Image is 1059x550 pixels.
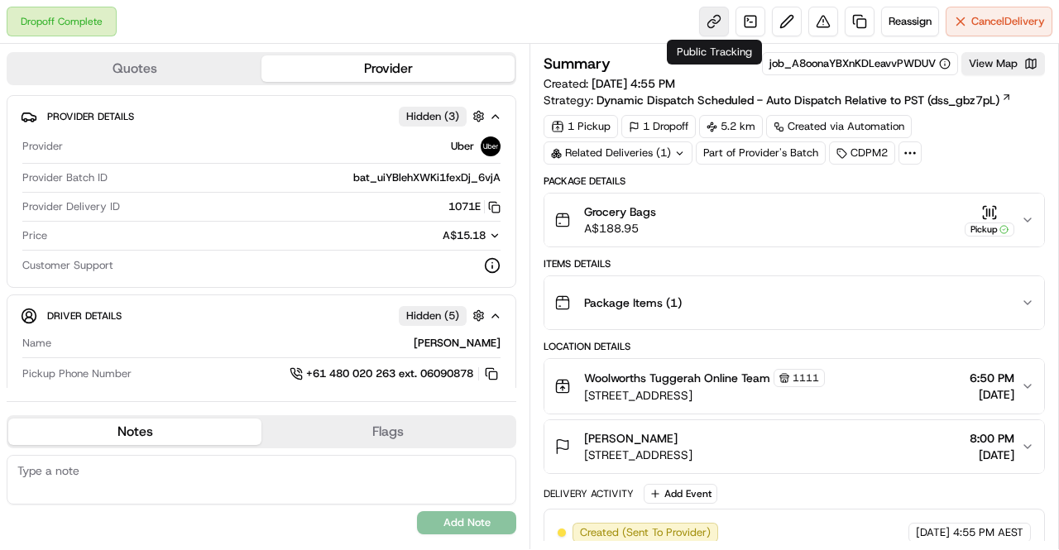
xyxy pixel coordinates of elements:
span: Customer Support [22,258,113,273]
span: [DATE] [970,447,1014,463]
span: Grocery Bags [584,203,656,220]
div: Related Deliveries (1) [544,141,692,165]
div: Items Details [544,257,1045,270]
button: [PERSON_NAME][STREET_ADDRESS]8:00 PM[DATE] [544,420,1044,473]
span: Pickup Phone Number [22,366,132,381]
div: [PERSON_NAME] [58,336,501,351]
button: View Map [961,52,1045,75]
button: Quotes [8,55,261,82]
span: [STREET_ADDRESS] [584,387,825,404]
a: +61 480 020 263 ext. 06090878 [290,365,501,383]
button: Woolworths Tuggerah Online Team1111[STREET_ADDRESS]6:50 PM[DATE] [544,359,1044,414]
div: Delivery Activity [544,487,634,500]
a: Dynamic Dispatch Scheduled - Auto Dispatch Relative to PST (dss_gbz7pL) [597,92,1012,108]
span: Uber [451,139,474,154]
button: A$15.18 [355,228,501,243]
span: Hidden ( 5 ) [406,308,459,323]
h3: Summary [544,56,611,71]
span: [DATE] [916,525,950,540]
div: CDPM2 [829,141,895,165]
span: Hidden ( 3 ) [406,109,459,124]
button: Package Items (1) [544,276,1044,329]
button: Reassign [881,7,939,36]
button: job_A8oonaYBXnKDLeavvPWDUV [769,56,951,71]
button: Driver DetailsHidden (5) [21,302,502,329]
span: Provider Delivery ID [22,199,120,214]
span: A$188.95 [584,220,656,237]
span: [DATE] [970,386,1014,403]
span: Dynamic Dispatch Scheduled - Auto Dispatch Relative to PST (dss_gbz7pL) [597,92,999,108]
a: Created via Automation [766,115,912,138]
span: +61 480 020 263 ext. 06090878 [306,366,473,381]
span: [DATE] 4:55 PM [592,76,675,91]
span: Package Items ( 1 ) [584,294,682,311]
span: Price [22,228,47,243]
button: Hidden (3) [399,106,489,127]
button: Pickup [965,204,1014,237]
button: Add Event [644,484,717,504]
span: 6:50 PM [970,370,1014,386]
span: Driver Details [47,309,122,323]
span: Woolworths Tuggerah Online Team [584,370,770,386]
div: 1 Dropoff [621,115,696,138]
span: Created: [544,75,675,92]
span: Reassign [889,14,932,29]
button: 1071E [448,199,501,214]
div: Location Details [544,340,1045,353]
button: Flags [261,418,515,445]
span: [PERSON_NAME] [584,430,678,447]
button: Provider DetailsHidden (3) [21,103,502,130]
div: 1 Pickup [544,115,618,138]
span: Provider Details [47,110,134,123]
span: Cancel Delivery [971,14,1045,29]
span: A$15.18 [443,228,486,242]
span: [STREET_ADDRESS] [584,447,692,463]
div: Public Tracking [667,40,762,65]
div: Strategy: [544,92,1012,108]
button: Notes [8,418,261,445]
span: 1111 [793,371,819,385]
span: 4:55 PM AEST [953,525,1023,540]
button: CancelDelivery [946,7,1052,36]
span: 8:00 PM [970,430,1014,447]
span: Provider [22,139,63,154]
span: Name [22,336,51,351]
img: uber-new-logo.jpeg [481,136,501,156]
div: Pickup [965,222,1014,237]
button: Grocery BagsA$188.95Pickup [544,194,1044,246]
span: bat_uiYBlehXWKi1fexDj_6vjA [353,170,501,185]
span: Provider Batch ID [22,170,108,185]
span: Created (Sent To Provider) [580,525,711,540]
div: Package Details [544,175,1045,188]
button: Provider [261,55,515,82]
button: Hidden (5) [399,305,489,326]
div: 5.2 km [699,115,763,138]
